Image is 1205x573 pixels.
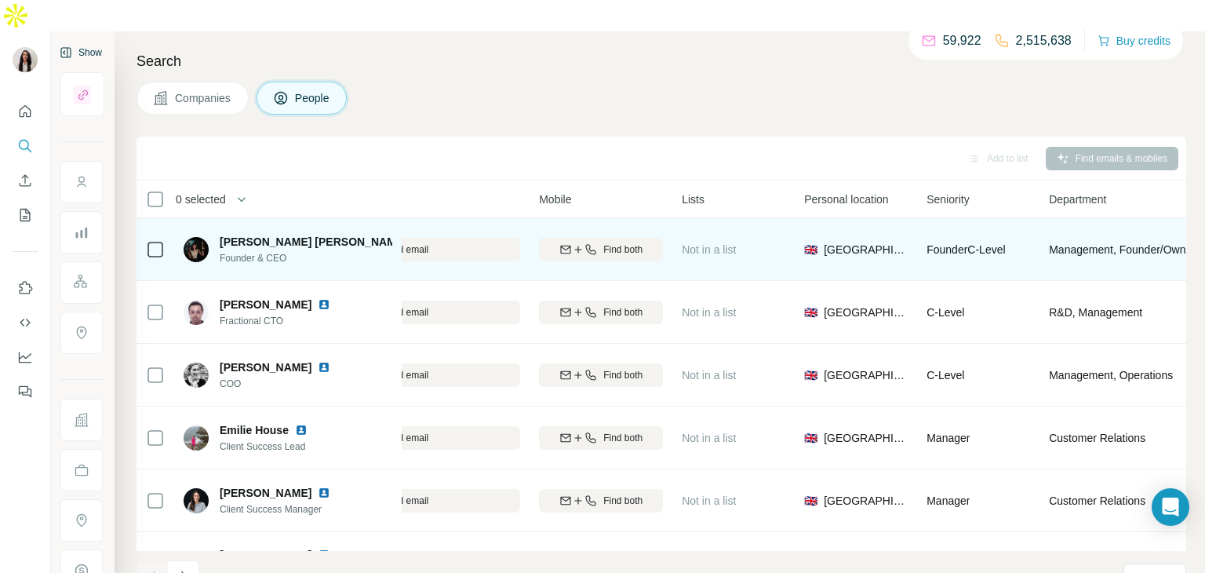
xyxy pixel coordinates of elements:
[184,237,209,262] img: Avatar
[603,243,643,257] span: Find both
[184,425,209,451] img: Avatar
[539,192,571,207] span: Mobile
[824,242,908,257] span: [GEOGRAPHIC_DATA]
[385,243,428,257] span: Find email
[1049,493,1145,509] span: Customer Relations
[220,314,349,328] span: Fractional CTO
[318,549,330,561] img: LinkedIn logo
[13,97,38,126] button: Quick start
[295,90,331,106] span: People
[1049,192,1106,207] span: Department
[603,368,643,382] span: Find both
[385,494,428,508] span: Find email
[220,547,311,563] span: [PERSON_NAME]
[804,305,817,320] span: 🇬🇧
[385,368,428,382] span: Find email
[682,495,736,507] span: Not in a list
[385,305,428,319] span: Find email
[927,495,970,507] span: Manager
[220,377,349,391] span: COO
[943,31,981,50] p: 59,922
[13,308,38,337] button: Use Surfe API
[682,432,736,444] span: Not in a list
[13,274,38,302] button: Use Surfe on LinkedIn
[682,192,704,207] span: Lists
[539,301,663,324] button: Find both
[1049,367,1173,383] span: Management, Operations
[927,432,970,444] span: Manager
[220,251,392,265] span: Founder & CEO
[539,489,663,513] button: Find both
[1152,488,1189,526] div: Open Intercom Messenger
[318,298,330,311] img: LinkedIn logo
[804,192,888,207] span: Personal location
[1016,31,1072,50] p: 2,515,638
[804,493,817,509] span: 🇬🇧
[13,132,38,160] button: Search
[1049,305,1142,320] span: R&D, Management
[927,369,964,381] span: C-Level
[927,306,964,319] span: C-Level
[927,192,969,207] span: Seniority
[1049,430,1145,446] span: Customer Relations
[603,494,643,508] span: Find both
[13,166,38,195] button: Enrich CSV
[539,363,663,387] button: Find both
[13,378,38,406] button: Feedback
[682,306,736,319] span: Not in a list
[318,361,330,374] img: LinkedIn logo
[385,431,428,445] span: Find email
[176,192,226,207] span: 0 selected
[220,440,326,454] span: Client Success Lead
[927,243,1005,256] span: Founder C-Level
[318,487,330,499] img: LinkedIn logo
[220,298,311,311] span: [PERSON_NAME]
[804,242,817,257] span: 🇬🇧
[295,424,308,436] img: LinkedIn logo
[539,238,663,261] button: Find both
[682,243,736,256] span: Not in a list
[220,234,407,250] span: [PERSON_NAME] [PERSON_NAME]
[824,367,908,383] span: [GEOGRAPHIC_DATA]
[1049,242,1196,257] span: Management, Founder/Owner
[804,367,817,383] span: 🇬🇧
[13,343,38,371] button: Dashboard
[824,430,908,446] span: [GEOGRAPHIC_DATA]
[220,422,289,438] span: Emilie House
[603,305,643,319] span: Find both
[824,493,908,509] span: [GEOGRAPHIC_DATA]
[184,300,209,325] img: Avatar
[13,201,38,229] button: My lists
[175,90,232,106] span: Companies
[1098,30,1170,52] button: Buy credits
[220,502,349,516] span: Client Success Manager
[603,431,643,445] span: Find both
[539,426,663,450] button: Find both
[13,47,38,72] img: Avatar
[824,305,908,320] span: [GEOGRAPHIC_DATA]
[220,485,311,501] span: [PERSON_NAME]
[682,369,736,381] span: Not in a list
[184,363,209,388] img: Avatar
[184,488,209,513] img: Avatar
[804,430,817,446] span: 🇬🇧
[137,50,1186,72] h4: Search
[49,41,113,64] button: Show
[220,359,311,375] span: [PERSON_NAME]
